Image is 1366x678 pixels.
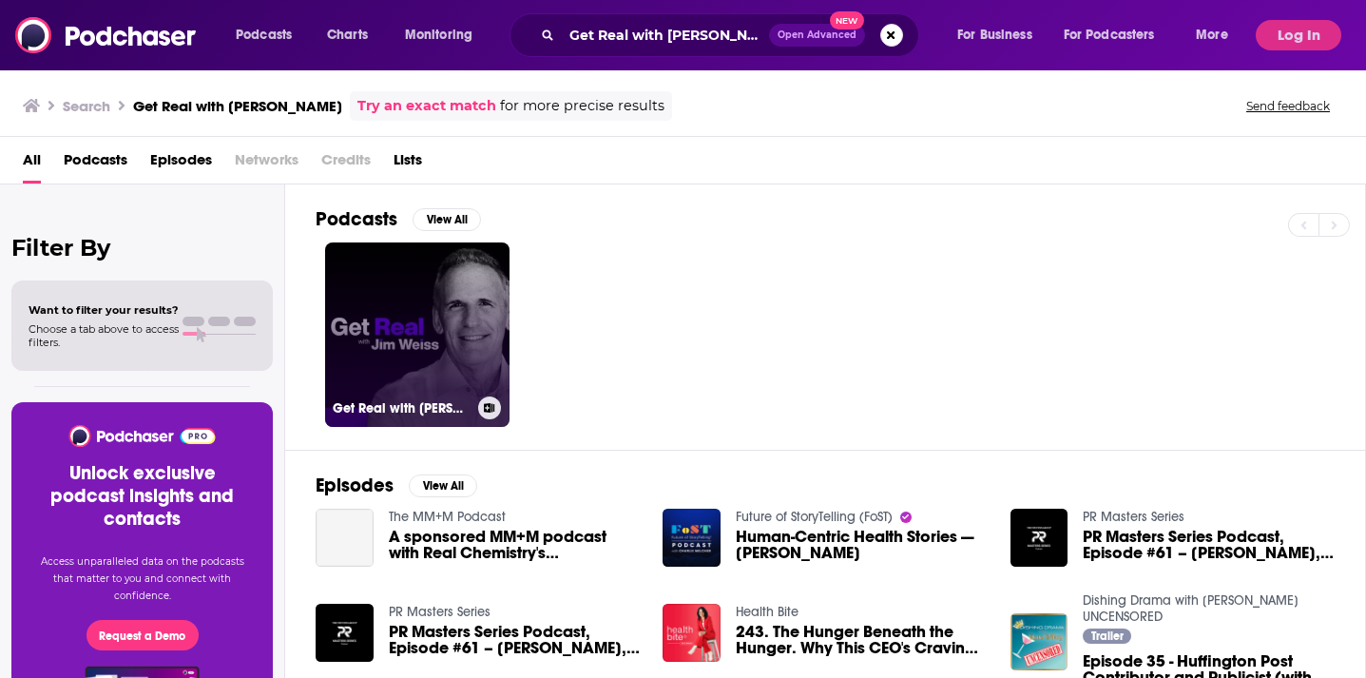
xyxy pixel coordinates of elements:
[316,474,477,497] a: EpisodesView All
[133,97,342,115] h3: Get Real with [PERSON_NAME]
[1051,20,1183,50] button: open menu
[1183,20,1252,50] button: open menu
[67,425,217,447] img: Podchaser - Follow, Share and Rate Podcasts
[316,509,374,567] a: A sponsored MM+M podcast with Real Chemistry's Jim Weiss
[1091,630,1124,642] span: Trailer
[500,95,664,117] span: for more precise results
[315,20,379,50] a: Charts
[316,207,397,231] h2: Podcasts
[23,145,41,184] a: All
[87,620,199,650] button: Request a Demo
[392,20,497,50] button: open menu
[1256,20,1341,50] button: Log In
[316,604,374,662] img: PR Masters Series Podcast, Episode #61 – Jim Weiss, Chairman + Founder, Real Chemistry
[34,462,250,531] h3: Unlock exclusive podcast insights and contacts
[389,529,641,561] a: A sponsored MM+M podcast with Real Chemistry's Jim Weiss
[736,624,988,656] span: 243. The Hunger Beneath the Hunger. Why This CEO's Craving Had Nothing to Do with Food feat. [PER...
[1241,98,1336,114] button: Send feedback
[64,145,127,184] a: Podcasts
[389,529,641,561] span: A sponsored MM+M podcast with Real Chemistry's [PERSON_NAME]
[663,509,721,567] img: Human-Centric Health Stories — Jim Weiss
[389,624,641,656] a: PR Masters Series Podcast, Episode #61 – Jim Weiss, Chairman + Founder, Real Chemistry
[222,20,317,50] button: open menu
[562,20,769,50] input: Search podcasts, credits, & more...
[333,400,471,416] h3: Get Real with [PERSON_NAME]
[29,322,179,349] span: Choose a tab above to access filters.
[357,95,496,117] a: Try an exact match
[1083,592,1299,625] a: Dishing Drama with Dana Wilkey UNCENSORED
[1064,22,1155,48] span: For Podcasters
[778,30,856,40] span: Open Advanced
[830,11,864,29] span: New
[944,20,1056,50] button: open menu
[769,24,865,47] button: Open AdvancedNew
[1083,529,1335,561] span: PR Masters Series Podcast, Episode #61 – [PERSON_NAME], Chairman + Founder, Real Chemistry
[1010,509,1068,567] img: PR Masters Series Podcast, Episode #61 – Jim Weiss, Chairman + Founder, Real Chemistry
[736,509,893,525] a: Future of StoryTelling (FoST)
[316,474,394,497] h2: Episodes
[11,234,273,262] h2: Filter By
[736,529,988,561] span: Human-Centric Health Stories — [PERSON_NAME]
[405,22,472,48] span: Monitoring
[389,509,506,525] a: The MM+M Podcast
[321,145,371,184] span: Credits
[15,17,198,53] img: Podchaser - Follow, Share and Rate Podcasts
[327,22,368,48] span: Charts
[736,624,988,656] a: 243. The Hunger Beneath the Hunger. Why This CEO's Craving Had Nothing to Do with Food feat. Jim ...
[1196,22,1228,48] span: More
[316,207,481,231] a: PodcastsView All
[663,604,721,662] img: 243. The Hunger Beneath the Hunger. Why This CEO's Craving Had Nothing to Do with Food feat. Jim ...
[235,145,298,184] span: Networks
[29,303,179,317] span: Want to filter your results?
[528,13,937,57] div: Search podcasts, credits, & more...
[34,553,250,605] p: Access unparalleled data on the podcasts that matter to you and connect with confidence.
[413,208,481,231] button: View All
[394,145,422,184] a: Lists
[409,475,477,497] button: View All
[1083,529,1335,561] a: PR Masters Series Podcast, Episode #61 – Jim Weiss, Chairman + Founder, Real Chemistry
[63,97,110,115] h3: Search
[236,22,292,48] span: Podcasts
[325,242,510,427] a: Get Real with [PERSON_NAME]
[1010,613,1068,671] img: Episode 35 - Huffington Post Contributor and Publicist (with Shira Weiss)
[389,604,491,620] a: PR Masters Series
[1083,509,1184,525] a: PR Masters Series
[957,22,1032,48] span: For Business
[150,145,212,184] a: Episodes
[736,604,798,620] a: Health Bite
[736,529,988,561] a: Human-Centric Health Stories — Jim Weiss
[389,624,641,656] span: PR Masters Series Podcast, Episode #61 – [PERSON_NAME], Chairman + Founder, Real Chemistry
